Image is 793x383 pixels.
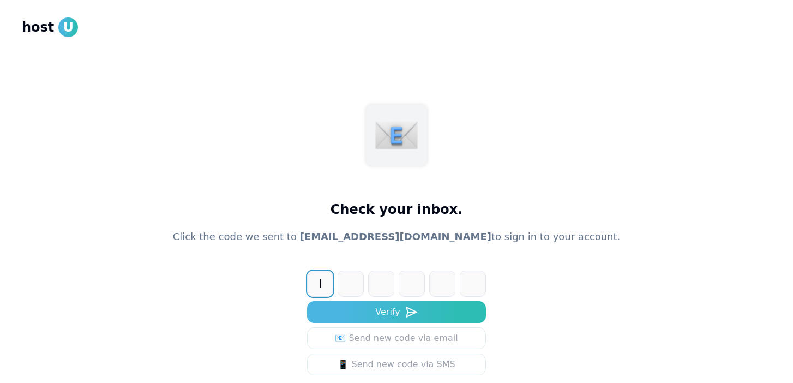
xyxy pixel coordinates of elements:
[58,17,78,37] span: U
[307,354,486,375] button: 📱 Send new code via SMS
[375,113,418,157] img: mail
[338,358,455,371] div: 📱 Send new code via SMS
[300,231,491,242] span: [EMAIL_ADDRESS][DOMAIN_NAME]
[173,229,621,244] p: Click the code we sent to to sign in to your account.
[22,19,54,36] span: host
[331,201,463,218] h1: Check your inbox.
[22,17,78,37] a: hostU
[307,327,486,349] a: 📧 Send new code via email
[307,301,486,323] button: Verify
